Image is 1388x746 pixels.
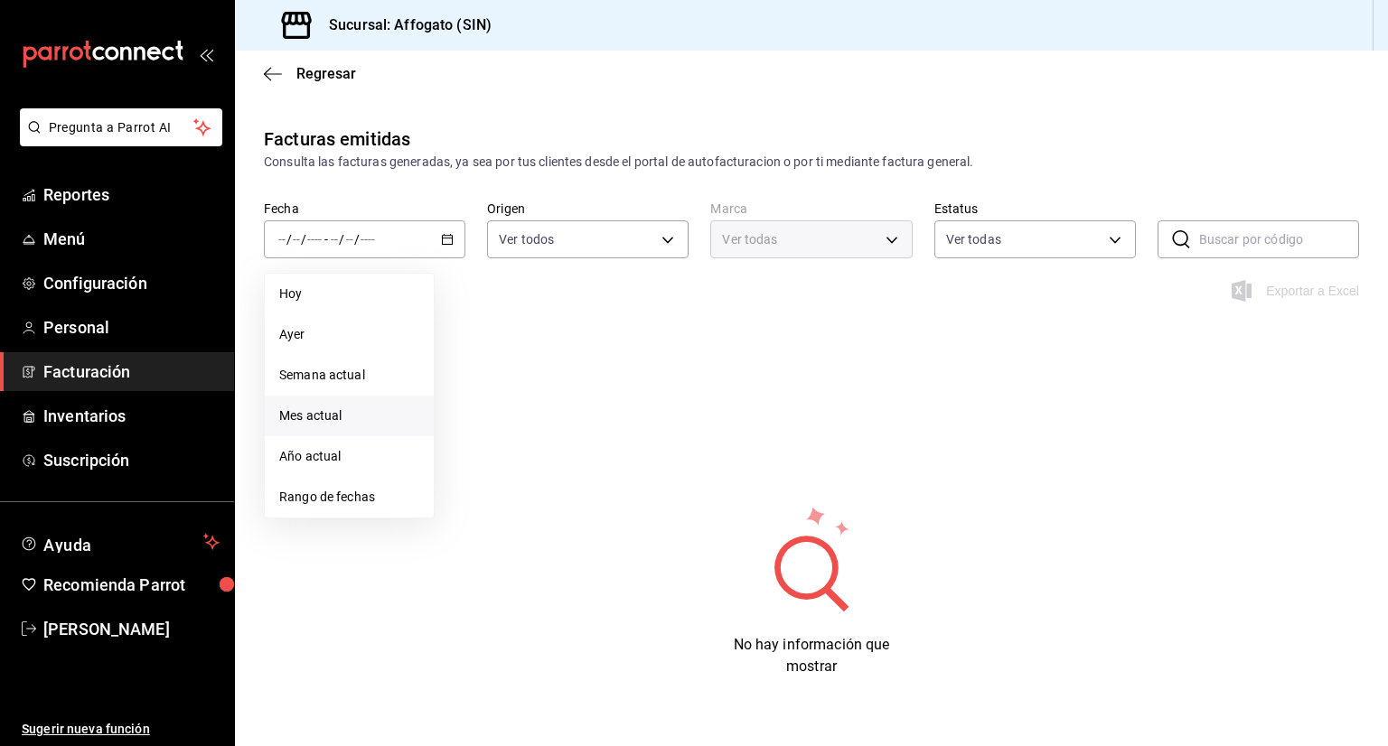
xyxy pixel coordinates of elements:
span: / [286,232,292,247]
input: -- [330,232,339,247]
span: / [301,232,306,247]
div: Facturas emitidas [264,126,410,153]
span: Recomienda Parrot [43,573,220,597]
span: Inventarios [43,404,220,428]
span: - [324,232,328,247]
span: / [354,232,360,247]
span: Ver todos [499,230,554,248]
span: Ayer [279,325,419,344]
label: Marca [710,202,912,215]
span: Configuración [43,271,220,295]
span: Rango de fechas [279,488,419,507]
label: Fecha [264,202,465,215]
div: Consulta las facturas generadas, ya sea por tus clientes desde el portal de autofacturacion o por... [264,153,1359,172]
span: Personal [43,315,220,340]
span: Facturación [43,359,220,384]
input: Buscar por código [1199,221,1359,257]
input: -- [345,232,354,247]
span: / [339,232,344,247]
span: Ver todas [722,230,777,248]
span: Semana actual [279,366,419,385]
span: Reportes [43,182,220,207]
span: Suscripción [43,448,220,472]
label: Origen [487,202,689,215]
span: Hoy [279,284,419,303]
input: ---- [306,232,323,247]
span: Pregunta a Parrot AI [49,118,194,137]
h3: Sucursal: Affogato (SIN) [314,14,492,36]
button: Pregunta a Parrot AI [20,108,222,146]
span: Mes actual [279,406,419,425]
input: ---- [360,232,376,247]
span: Menú [43,227,220,251]
button: Regresar [264,65,356,82]
span: Sugerir nueva función [22,720,220,739]
input: -- [277,232,286,247]
span: Año actual [279,447,419,466]
label: Estatus [934,202,1136,215]
button: open_drawer_menu [199,47,213,61]
span: [PERSON_NAME] [43,617,220,641]
span: Ver todas [946,230,1001,248]
span: No hay información que mostrar [734,636,890,675]
input: -- [292,232,301,247]
a: Pregunta a Parrot AI [13,131,222,150]
span: Regresar [296,65,356,82]
span: Ayuda [43,531,196,553]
